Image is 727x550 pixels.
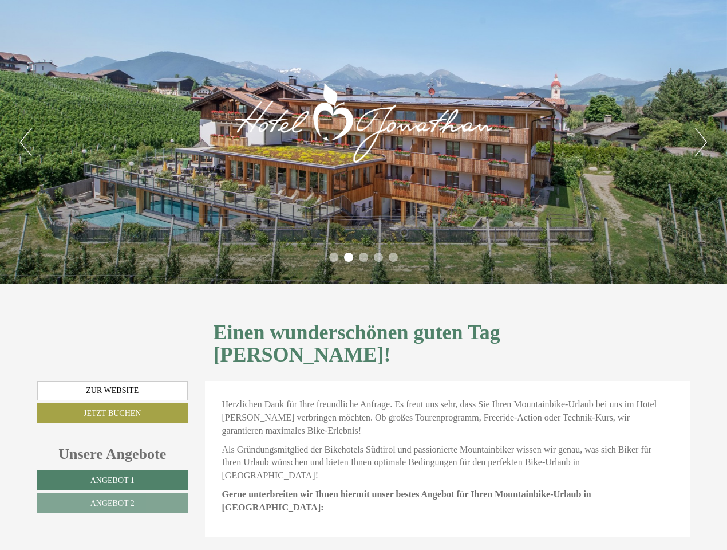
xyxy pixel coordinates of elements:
p: Herzlichen Dank für Ihre freundliche Anfrage. Es freut uns sehr, dass Sie Ihren Mountainbike-Urla... [222,398,673,438]
h1: Einen wunderschönen guten Tag [PERSON_NAME]! [214,321,682,367]
p: Als Gründungsmitglied der Bikehotels Südtirol und passionierte Mountainbiker wissen wir genau, wa... [222,443,673,483]
div: Unsere Angebote [37,443,188,465]
strong: Gerne unterbreiten wir Ihnen hiermit unser bestes Angebot für Ihren Mountainbike-Urlaub in [GEOGR... [222,489,591,512]
a: Jetzt buchen [37,403,188,423]
a: Zur Website [37,381,188,400]
span: Angebot 1 [90,476,135,485]
button: Next [695,128,707,156]
button: Previous [20,128,32,156]
span: Angebot 2 [90,499,135,508]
